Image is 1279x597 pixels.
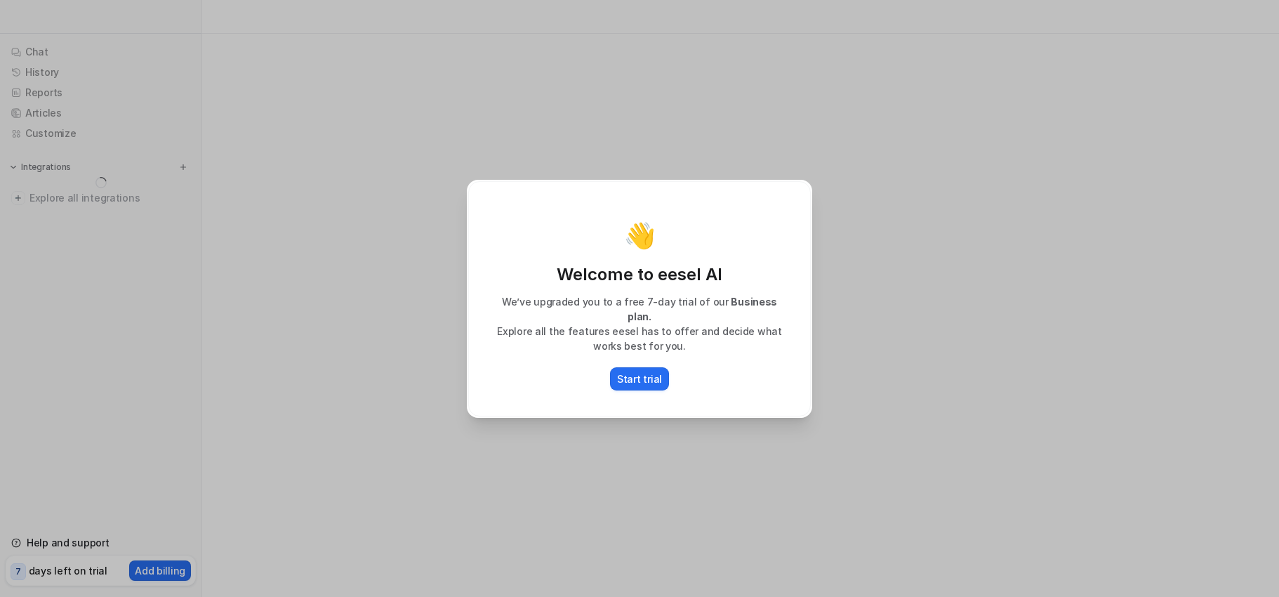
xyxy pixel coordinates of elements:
p: Welcome to eesel AI [483,263,796,286]
p: We’ve upgraded you to a free 7-day trial of our [483,294,796,324]
p: 👋 [624,221,656,249]
button: Start trial [610,367,669,391]
p: Start trial [617,372,662,386]
p: Explore all the features eesel has to offer and decide what works best for you. [483,324,796,353]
